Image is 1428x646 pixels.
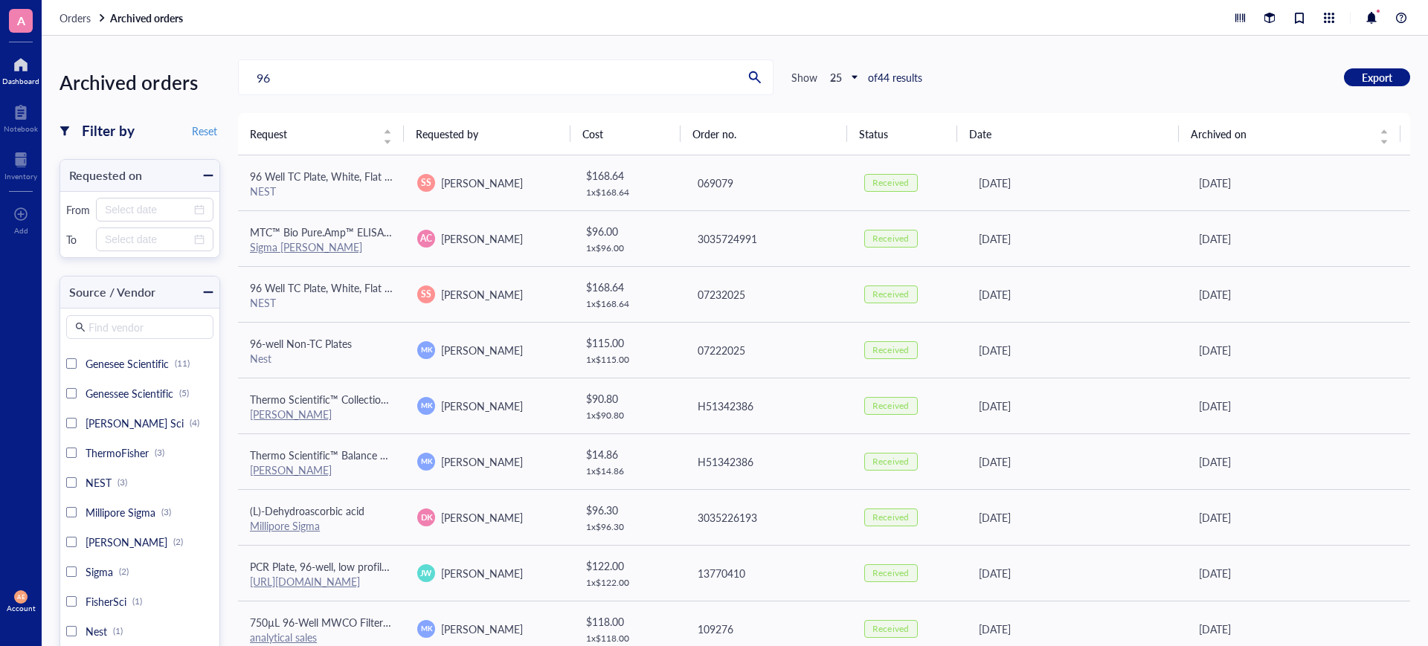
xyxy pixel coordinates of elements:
div: [DATE] [1199,398,1398,414]
a: analytical sales [250,630,317,645]
div: [DATE] [979,230,1175,247]
span: 96 Well TC Plate, White, Flat bottom, Treated [250,169,457,184]
div: Received [872,344,908,356]
td: 13770410 [684,545,852,601]
span: FisherSci [86,594,126,609]
div: $ 14.86 [586,446,672,462]
span: A [17,11,25,30]
span: 96 Well TC Plate, White, Flat bottom, Treated [250,280,457,295]
span: SS [421,176,431,190]
div: (2) [119,566,129,578]
div: [DATE] [1199,453,1398,470]
div: [DATE] [979,621,1175,637]
span: 750µL 96-Well MWCO Filter Plate with 100KDa PVDF Membrane [250,615,556,630]
th: Archived on [1179,113,1400,155]
div: 1 x $ 122.00 [586,577,672,589]
div: Archived orders [59,67,220,98]
div: (2) [173,536,183,548]
span: MK [421,400,432,410]
div: 1 x $ 90.80 [586,410,672,421]
div: $ 96.30 [586,502,672,518]
div: [DATE] [1199,342,1398,358]
td: 3035226193 [684,489,852,545]
span: [PERSON_NAME] [441,231,523,246]
span: [PERSON_NAME] [441,343,523,358]
span: Export [1362,71,1392,84]
th: Cost [570,113,681,155]
div: 3035226193 [698,509,840,526]
div: [DATE] [979,342,1175,358]
span: MK [421,344,432,355]
div: [DATE] [1199,565,1398,581]
div: Inventory [4,172,37,181]
div: $ 168.64 [586,167,672,184]
a: Notebook [4,100,38,133]
div: Source / Vendor [60,282,155,303]
div: Requested on [60,165,142,186]
div: 07222025 [698,342,840,358]
div: H51342386 [698,453,840,470]
div: 3035724991 [698,230,840,247]
div: Received [872,456,908,468]
div: Notebook [4,124,38,133]
span: DK [420,511,432,523]
span: [PERSON_NAME] [441,621,523,636]
div: Account [7,604,36,613]
span: [PERSON_NAME] [441,175,523,190]
span: [PERSON_NAME] [441,287,523,302]
div: NEST [250,296,393,309]
div: 069079 [698,175,840,191]
div: (1) [113,625,123,637]
span: 96-well Non-TC Plates [250,336,352,351]
span: AE [17,593,25,600]
span: Request [250,126,374,142]
div: [DATE] [979,175,1175,191]
td: 07232025 [684,266,852,322]
div: Received [872,623,908,635]
span: [PERSON_NAME] [86,534,167,549]
div: [DATE] [1199,509,1398,526]
th: Requested by [404,113,570,155]
span: [PERSON_NAME] [441,398,523,413]
div: NEST [250,184,393,198]
span: [PERSON_NAME] [441,454,523,469]
a: Dashboard [2,53,39,85]
div: Received [872,177,908,189]
div: [DATE] [979,453,1175,470]
div: H51342386 [698,398,840,414]
span: MK [421,623,432,633]
div: 1 x $ 96.30 [586,521,672,533]
th: Date [957,113,1179,155]
div: $ 90.80 [586,390,672,407]
div: $ 122.00 [586,558,672,574]
div: (11) [175,358,190,369]
a: [URL][DOMAIN_NAME] [250,574,360,589]
span: JW [420,567,432,579]
div: 1 x $ 168.64 [586,298,672,310]
td: 07222025 [684,322,852,378]
a: Sigma [PERSON_NAME] [250,239,362,254]
a: Archived orders [110,11,186,25]
div: Received [872,567,908,579]
div: $ 168.64 [586,279,672,295]
div: Filter by [82,120,135,141]
a: Inventory [4,148,37,181]
span: [PERSON_NAME] Sci [86,416,184,430]
span: Genesee Scientific [86,356,169,371]
div: Received [872,511,908,523]
input: Select date [105,231,191,248]
div: (1) [132,595,142,607]
span: Sigma [86,564,113,579]
div: of 44 results [868,71,922,84]
a: Orders [59,11,107,25]
div: To [66,233,90,246]
div: Add [14,226,28,235]
div: Nest [250,352,393,365]
button: Reset [189,122,220,140]
div: 07232025 [698,286,840,303]
span: MK [421,456,432,466]
button: Export [1344,68,1410,86]
input: Select date [105,201,191,218]
div: [DATE] [979,509,1175,526]
div: From [66,203,90,216]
